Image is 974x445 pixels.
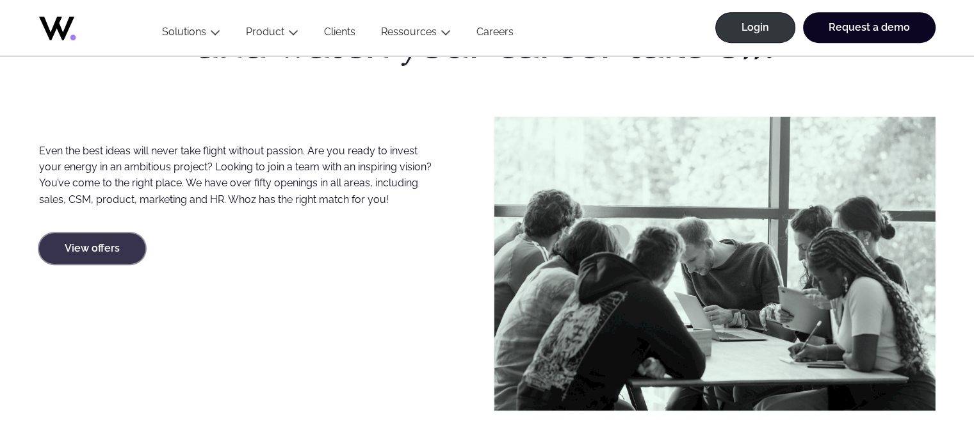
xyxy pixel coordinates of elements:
button: Solutions [149,26,233,43]
img: Whozzies-learning [494,117,936,411]
button: Product [233,26,311,43]
button: Ressources [368,26,464,43]
a: Clients [311,26,368,43]
a: Ressources [381,26,437,38]
p: Even the best ideas will never take flight without passion. Are you ready to invest your energy i... [39,143,437,207]
a: Careers [464,26,526,43]
iframe: Chatbot [889,360,956,427]
a: Login [715,12,795,43]
a: View offers [39,233,145,264]
a: Product [246,26,284,38]
a: Request a demo [803,12,936,43]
